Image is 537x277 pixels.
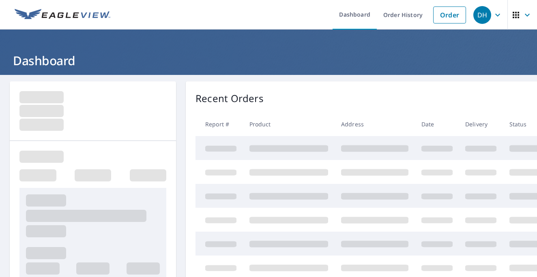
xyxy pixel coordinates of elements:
[10,52,527,69] h1: Dashboard
[473,6,491,24] div: DH
[415,112,459,136] th: Date
[243,112,335,136] th: Product
[195,91,264,106] p: Recent Orders
[433,6,466,23] a: Order
[335,112,415,136] th: Address
[15,9,110,21] img: EV Logo
[195,112,243,136] th: Report #
[459,112,503,136] th: Delivery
